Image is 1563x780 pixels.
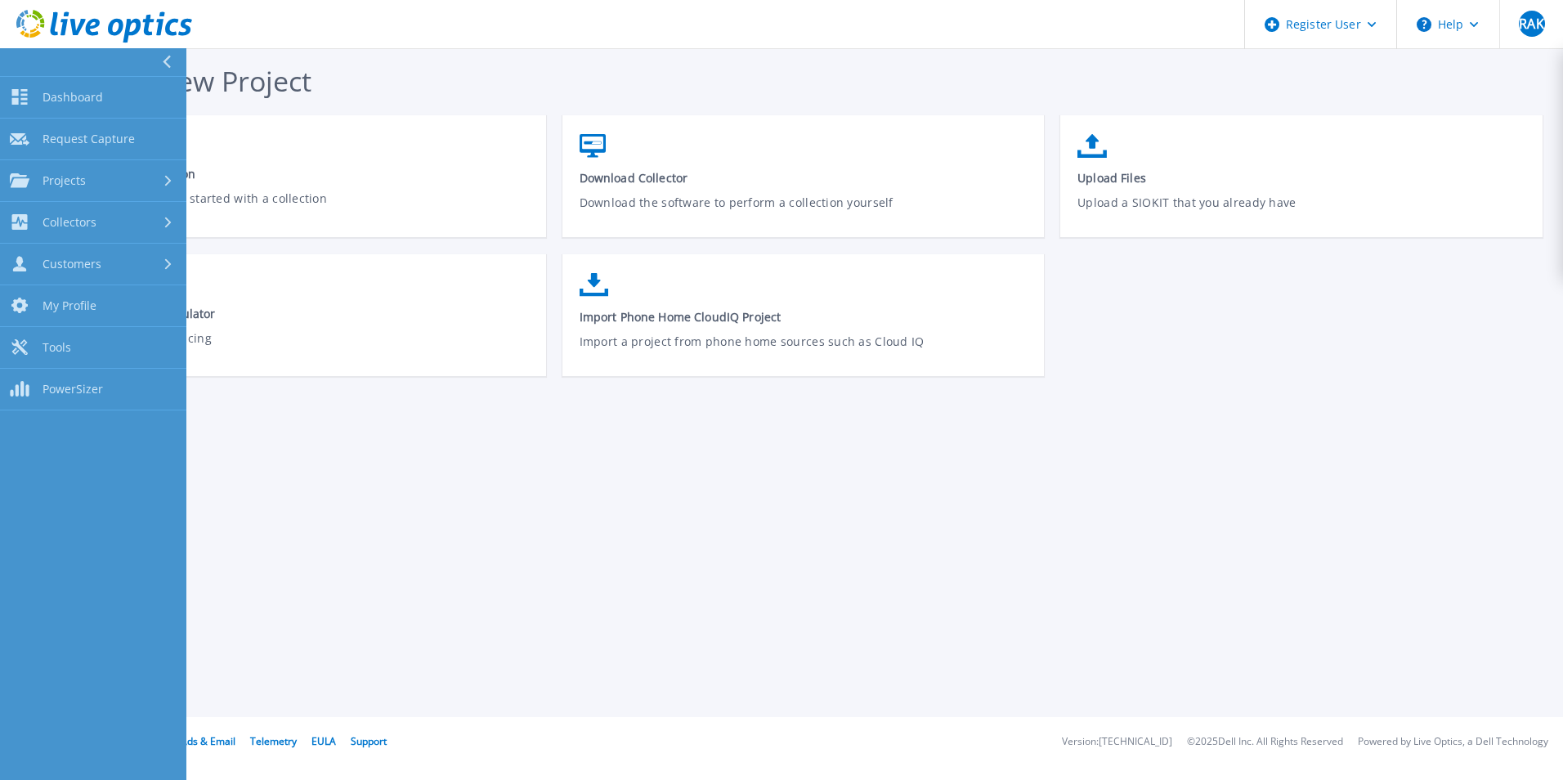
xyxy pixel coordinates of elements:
[81,306,530,321] span: Cloud Pricing Calculator
[81,190,530,227] p: Get your customer started with a collection
[64,62,311,100] span: Start a New Project
[580,309,1028,325] span: Import Phone Home CloudIQ Project
[81,329,530,367] p: Compare Cloud Pricing
[351,734,387,748] a: Support
[43,215,96,230] span: Collectors
[43,173,86,188] span: Projects
[580,333,1028,370] p: Import a project from phone home sources such as Cloud IQ
[181,734,235,748] a: Ads & Email
[562,126,1045,243] a: Download CollectorDownload the software to perform a collection yourself
[1060,126,1543,243] a: Upload FilesUpload a SIOKIT that you already have
[1077,194,1526,231] p: Upload a SIOKIT that you already have
[43,90,103,105] span: Dashboard
[43,257,101,271] span: Customers
[64,126,546,239] a: Request a CollectionGet your customer started with a collection
[64,265,546,379] a: Cloud Pricing CalculatorCompare Cloud Pricing
[1358,737,1548,747] li: Powered by Live Optics, a Dell Technology
[1062,737,1172,747] li: Version: [TECHNICAL_ID]
[311,734,336,748] a: EULA
[1077,170,1526,186] span: Upload Files
[81,166,530,182] span: Request a Collection
[43,298,96,313] span: My Profile
[1519,17,1543,30] span: RAK
[580,194,1028,231] p: Download the software to perform a collection yourself
[43,132,135,146] span: Request Capture
[580,170,1028,186] span: Download Collector
[250,734,297,748] a: Telemetry
[43,340,71,355] span: Tools
[43,382,103,397] span: PowerSizer
[1187,737,1343,747] li: © 2025 Dell Inc. All Rights Reserved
